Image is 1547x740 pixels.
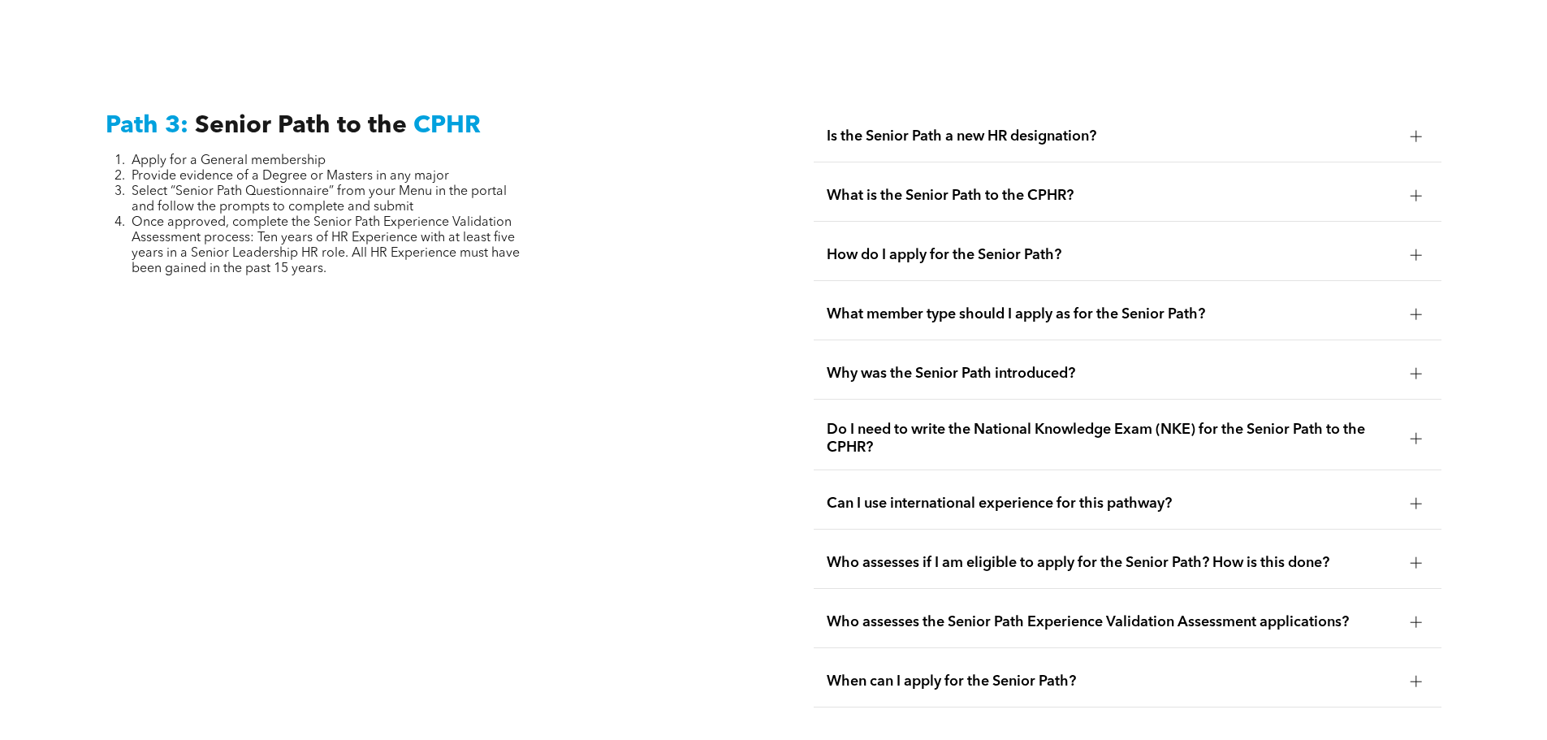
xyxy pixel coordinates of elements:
[827,495,1398,513] span: Can I use international experience for this pathway?
[827,365,1398,383] span: Why was the Senior Path introduced?
[132,185,507,214] span: Select “Senior Path Questionnaire” from your Menu in the portal and follow the prompts to complet...
[827,421,1398,457] span: Do I need to write the National Knowledge Exam (NKE) for the Senior Path to the CPHR?
[106,114,188,138] span: Path 3:
[827,128,1398,145] span: Is the Senior Path a new HR designation?
[195,114,407,138] span: Senior Path to the
[132,216,520,275] span: Once approved, complete the Senior Path Experience Validation Assessment process: Ten years of HR...
[827,305,1398,323] span: What member type should I apply as for the Senior Path?
[827,246,1398,264] span: How do I apply for the Senior Path?
[827,554,1398,572] span: Who assesses if I am eligible to apply for the Senior Path? How is this done?
[132,170,449,183] span: Provide evidence of a Degree or Masters in any major
[132,154,326,167] span: Apply for a General membership
[827,673,1398,690] span: When can I apply for the Senior Path?
[827,187,1398,205] span: What is the Senior Path to the CPHR?
[827,613,1398,631] span: Who assesses the Senior Path Experience Validation Assessment applications?
[413,114,481,138] span: CPHR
